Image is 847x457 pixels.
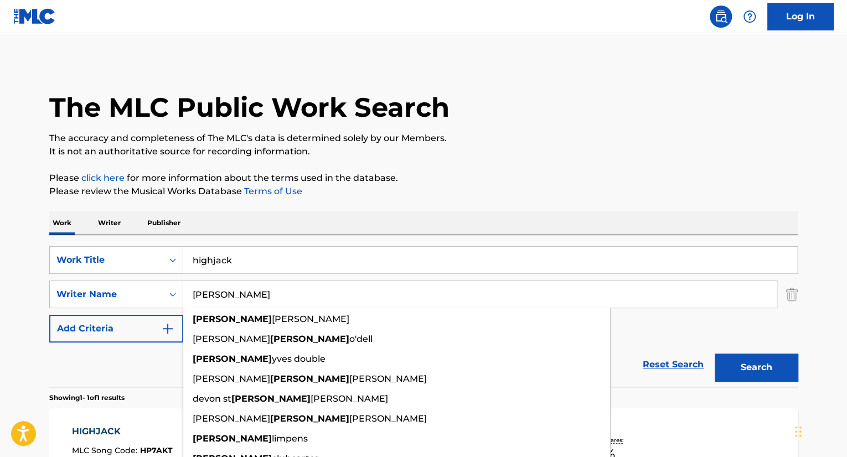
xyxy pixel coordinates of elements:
[140,445,173,455] span: HP7AKT
[49,145,798,158] p: It is not an authoritative source for recording information.
[193,393,231,404] span: devon st
[193,334,270,344] span: [PERSON_NAME]
[270,413,349,424] strong: [PERSON_NAME]
[792,404,847,457] iframe: Chat Widget
[49,393,125,403] p: Showing 1 - 1 of 1 results
[710,6,732,28] a: Public Search
[272,354,326,364] span: yves double
[715,354,798,381] button: Search
[311,393,388,404] span: [PERSON_NAME]
[349,413,427,424] span: [PERSON_NAME]
[272,314,349,324] span: [PERSON_NAME]
[637,352,709,377] a: Reset Search
[193,354,272,364] strong: [PERSON_NAME]
[193,314,272,324] strong: [PERSON_NAME]
[72,445,140,455] span: MLC Song Code :
[49,211,75,235] p: Work
[144,211,184,235] p: Publisher
[13,8,56,24] img: MLC Logo
[786,281,798,308] img: Delete Criterion
[349,373,427,384] span: [PERSON_NAME]
[193,373,270,384] span: [PERSON_NAME]
[161,322,174,335] img: 9d2ae6d4665cec9f34b9.svg
[56,253,156,267] div: Work Title
[231,393,311,404] strong: [PERSON_NAME]
[95,211,124,235] p: Writer
[349,334,373,344] span: o'dell
[49,132,798,145] p: The accuracy and completeness of The MLC's data is determined solely by our Members.
[56,288,156,301] div: Writer Name
[242,186,302,196] a: Terms of Use
[270,334,349,344] strong: [PERSON_NAME]
[714,10,727,23] img: search
[795,415,802,448] div: Drag
[193,433,272,444] strong: [PERSON_NAME]
[738,6,761,28] div: Help
[81,173,125,183] a: click here
[49,91,450,124] h1: The MLC Public Work Search
[743,10,756,23] img: help
[49,185,798,198] p: Please review the Musical Works Database
[193,413,270,424] span: [PERSON_NAME]
[72,425,173,438] div: HIGHJACK
[49,315,183,342] button: Add Criteria
[49,172,798,185] p: Please for more information about the terms used in the database.
[49,246,798,387] form: Search Form
[270,373,349,384] strong: [PERSON_NAME]
[767,3,834,30] a: Log In
[272,433,308,444] span: limpens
